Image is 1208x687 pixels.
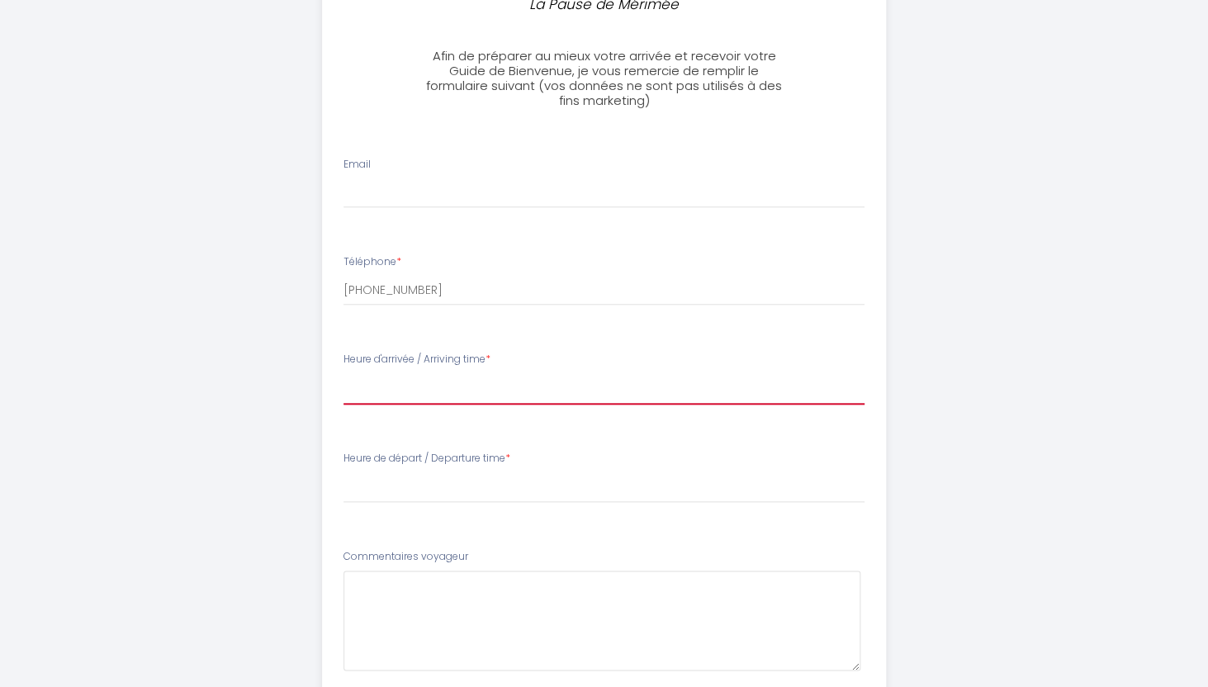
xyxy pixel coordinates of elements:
[343,352,490,367] label: Heure d'arrivée / Arriving time
[343,157,371,173] label: Email
[343,254,401,270] label: Téléphone
[343,451,510,467] label: Heure de départ / Departure time
[420,49,788,108] h3: Afin de préparer au mieux votre arrivée et recevoir votre Guide de Bienvenue, je vous remercie de...
[343,549,468,565] label: Commentaires voyageur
